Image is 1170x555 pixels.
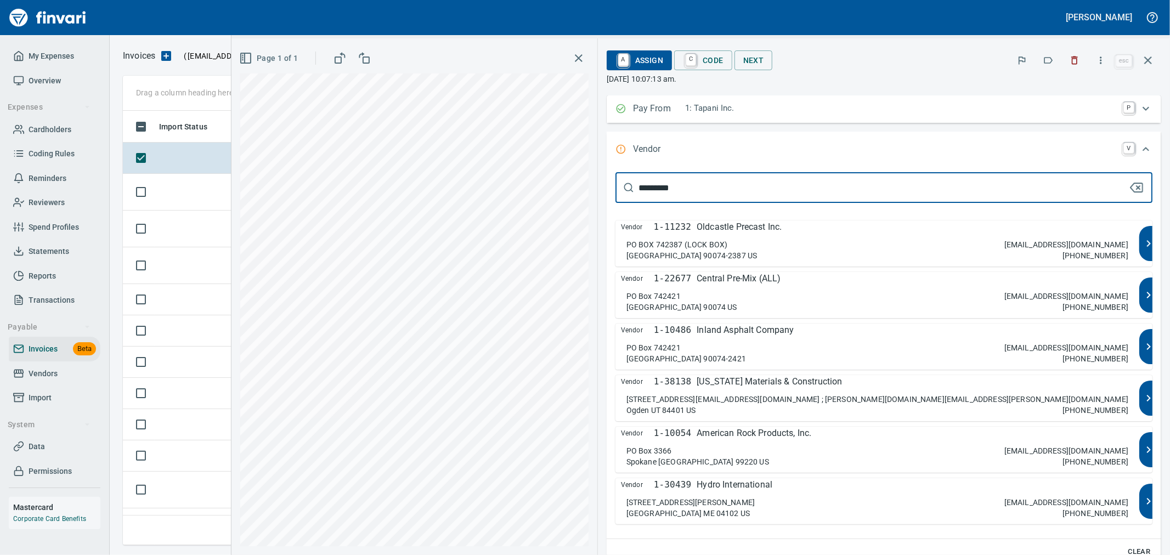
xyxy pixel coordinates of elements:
p: [GEOGRAPHIC_DATA] 90074 US [626,302,737,313]
span: Vendors [29,367,58,381]
p: Ogden UT 84401 US [626,405,696,416]
p: [PHONE_NUMBER] [1062,353,1128,364]
p: 1: Tapani Inc. [685,102,1117,115]
p: [EMAIL_ADDRESS][DOMAIN_NAME] [1004,342,1128,353]
span: Code [683,51,724,70]
p: American Rock Products, Inc. [697,427,811,440]
button: Page 1 of 1 [237,48,302,69]
span: Permissions [29,465,72,478]
p: [GEOGRAPHIC_DATA] ME 04102 US [626,508,750,519]
p: PO Box 3366 [626,445,672,456]
p: PO Box 742421 [626,342,681,353]
a: Reports [9,264,100,288]
p: [GEOGRAPHIC_DATA] 90074-2387 US [626,250,758,261]
a: Spend Profiles [9,215,100,240]
button: Next [734,50,773,71]
span: Vendor [621,478,654,491]
nav: breadcrumb [123,49,155,63]
p: [PHONE_NUMBER] [1062,405,1128,416]
span: My Expenses [29,49,74,63]
h5: [PERSON_NAME] [1066,12,1132,23]
a: Reminders [9,166,100,191]
a: V [1123,143,1134,154]
p: PO Box 742421 [626,291,681,302]
span: Vendor [621,375,654,388]
button: Vendor1-11232Oldcastle Precast Inc.PO BOX 742387 (LOCK BOX)[GEOGRAPHIC_DATA] 90074-2387 US[EMAIL_... [615,220,1152,267]
span: System [8,418,91,432]
span: Invoices [29,342,58,356]
span: Vendor [621,427,654,440]
a: My Expenses [9,44,100,69]
span: Transactions [29,293,75,307]
p: Pay From [633,102,685,116]
span: Spend Profiles [29,220,79,234]
p: [EMAIL_ADDRESS][DOMAIN_NAME] [1004,445,1128,456]
p: [PHONE_NUMBER] [1062,302,1128,313]
span: Vendor [621,220,654,234]
p: 1-30439 [654,478,691,491]
p: PO BOX 742387 (LOCK BOX) [626,239,728,250]
a: C [686,54,696,66]
p: [PHONE_NUMBER] [1062,508,1128,519]
button: [PERSON_NAME] [1064,9,1135,26]
p: [STREET_ADDRESS] [626,394,695,405]
p: [EMAIL_ADDRESS][DOMAIN_NAME] [1004,291,1128,302]
a: Finvari [7,4,89,31]
a: Cardholders [9,117,100,142]
div: Expand [607,95,1161,123]
p: 1-38138 [654,375,691,388]
p: [EMAIL_ADDRESS][DOMAIN_NAME] [1004,497,1128,508]
span: Expenses [8,100,91,114]
span: Payable [8,320,91,334]
span: Page 1 of 1 [241,52,298,65]
p: [STREET_ADDRESS][PERSON_NAME] [626,497,755,508]
p: Central Pre-Mix (ALL) [697,272,781,285]
a: A [618,54,629,66]
span: Data [29,440,45,454]
button: Payable [3,317,95,337]
a: Data [9,434,100,459]
p: Drag a column heading here to group the table [136,87,297,98]
p: 1-11232 [654,220,691,234]
a: Import [9,386,100,410]
button: Discard [1062,48,1087,72]
a: Vendors [9,361,100,386]
a: Transactions [9,288,100,313]
p: Inland Asphalt Company [697,324,794,337]
button: More [1089,48,1113,72]
span: Cardholders [29,123,71,137]
button: Upload an Invoice [155,49,177,63]
p: [US_STATE] Materials & Construction [697,375,842,388]
p: [DATE] 10:07:13 am. [607,73,1161,84]
span: Import [29,391,52,405]
span: Import Status [159,120,222,133]
a: P [1123,102,1134,113]
a: Reviewers [9,190,100,215]
p: 1-10486 [654,324,691,337]
p: Vendor [633,143,685,157]
a: Permissions [9,459,100,484]
a: Coding Rules [9,141,100,166]
span: Beta [73,343,96,355]
span: Vendor [621,324,654,337]
p: Oldcastle Precast Inc. [697,220,782,234]
button: Flag [1010,48,1034,72]
button: Vendor1-10486Inland Asphalt CompanyPO Box 742421[GEOGRAPHIC_DATA] 90074-2421[EMAIL_ADDRESS][DOMAI... [615,324,1152,370]
button: Expenses [3,97,95,117]
div: Expand [607,132,1161,168]
a: Overview [9,69,100,93]
p: [EMAIL_ADDRESS][DOMAIN_NAME] [1004,239,1128,250]
button: CCode [674,50,732,70]
button: Vendor1-30439Hydro International[STREET_ADDRESS][PERSON_NAME][GEOGRAPHIC_DATA] ME 04102 US[EMAIL_... [615,478,1152,524]
button: Vendor1-22677Central Pre-Mix (ALL)PO Box 742421[GEOGRAPHIC_DATA] 90074 US[EMAIL_ADDRESS][DOMAIN_N... [615,272,1152,318]
span: Close invoice [1113,47,1161,73]
button: System [3,415,95,435]
p: [PHONE_NUMBER] [1062,250,1128,261]
p: 1-10054 [654,427,691,440]
a: InvoicesBeta [9,337,100,361]
span: Reports [29,269,56,283]
span: Coding Rules [29,147,75,161]
span: Vendor [621,272,654,285]
span: Reminders [29,172,66,185]
a: esc [1116,55,1132,67]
